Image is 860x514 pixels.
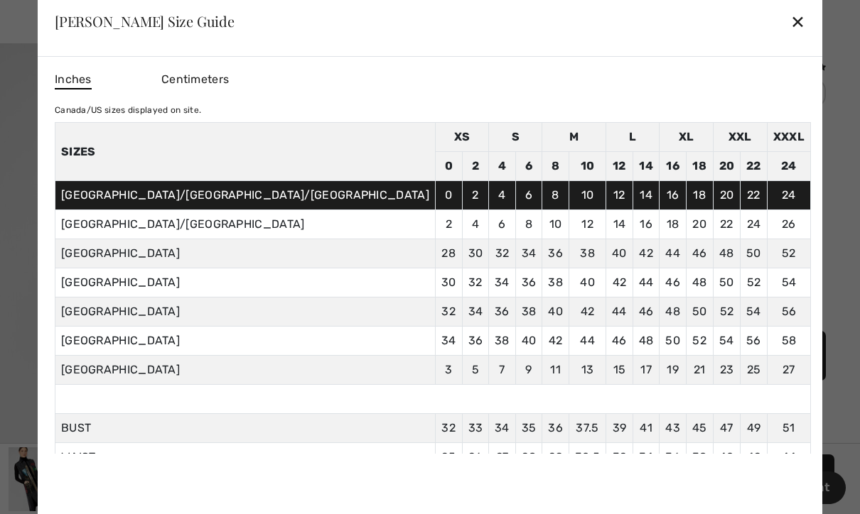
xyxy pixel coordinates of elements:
td: 50 [741,239,768,268]
span: 32 [613,450,627,464]
td: 50 [686,297,713,327]
td: 16 [633,210,660,239]
td: 14 [633,152,660,181]
td: [GEOGRAPHIC_DATA]/[GEOGRAPHIC_DATA]/[GEOGRAPHIC_DATA] [55,181,435,210]
td: 56 [767,297,810,327]
td: 12 [606,181,633,210]
td: 23 [713,356,741,385]
td: 22 [713,210,741,239]
span: 44 [782,450,797,464]
span: 49 [747,421,761,434]
td: 25 [741,356,768,385]
td: 20 [686,210,713,239]
td: 4 [462,210,489,239]
td: 7 [489,356,516,385]
span: 39 [613,421,627,434]
span: 30.5 [575,450,600,464]
td: 50 [660,327,687,356]
td: 38 [489,327,516,356]
td: 10 [542,210,569,239]
td: 17 [633,356,660,385]
td: 2 [435,210,462,239]
td: [GEOGRAPHIC_DATA] [55,297,435,327]
td: XXL [713,123,767,152]
td: 6 [515,152,542,181]
td: XXXL [767,123,810,152]
td: 18 [686,181,713,210]
td: 42 [542,327,569,356]
td: 52 [767,239,810,268]
td: 12 [569,210,606,239]
td: 13 [569,356,606,385]
td: 38 [569,239,606,268]
td: 32 [489,239,516,268]
td: 40 [569,268,606,297]
td: 48 [660,297,687,327]
td: 3 [435,356,462,385]
span: 34 [639,450,654,464]
td: 46 [606,327,633,356]
td: 21 [686,356,713,385]
td: 2 [462,181,489,210]
span: 43 [665,421,680,434]
td: 34 [435,327,462,356]
td: 20 [713,181,741,210]
td: 44 [606,297,633,327]
td: 2 [462,152,489,181]
td: 18 [660,210,687,239]
div: Canada/US sizes displayed on site. [55,104,811,116]
td: 58 [767,327,810,356]
span: Chat [33,10,63,23]
td: 34 [489,268,516,297]
td: 40 [515,327,542,356]
td: 36 [489,297,516,327]
td: 4 [489,152,516,181]
td: 27 [767,356,810,385]
td: 54 [713,327,741,356]
td: 42 [633,239,660,268]
td: 34 [515,239,542,268]
span: 33 [468,421,483,434]
td: 14 [606,210,633,239]
span: 37.5 [576,421,598,434]
td: 8 [542,181,569,210]
td: 16 [660,152,687,181]
td: 40 [606,239,633,268]
span: 29 [549,450,562,464]
td: 15 [606,356,633,385]
td: 36 [542,239,569,268]
td: 6 [515,181,542,210]
td: [GEOGRAPHIC_DATA]/[GEOGRAPHIC_DATA] [55,210,435,239]
td: [GEOGRAPHIC_DATA] [55,356,435,385]
td: 52 [741,268,768,297]
td: 9 [515,356,542,385]
span: 38 [692,450,707,464]
span: 25 [441,450,456,464]
td: 46 [633,297,660,327]
td: [GEOGRAPHIC_DATA] [55,327,435,356]
th: Sizes [55,123,435,181]
span: 35 [522,421,537,434]
td: 42 [606,268,633,297]
td: 28 [435,239,462,268]
span: Centimeters [161,72,229,86]
td: 12 [606,152,633,181]
span: Inches [55,71,92,89]
td: 19 [660,356,687,385]
span: 36 [548,421,563,434]
span: 45 [692,421,707,434]
td: BUST [55,414,435,443]
div: ✕ [790,6,805,36]
td: 24 [741,210,768,239]
td: 56 [741,327,768,356]
td: 10 [569,181,606,210]
td: WAIST [55,443,435,472]
span: 27 [496,450,509,464]
td: 36 [515,268,542,297]
td: 22 [741,181,768,210]
td: L [606,123,660,152]
span: 36 [665,450,680,464]
td: 8 [542,152,569,181]
td: 14 [633,181,660,210]
td: 5 [462,356,489,385]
